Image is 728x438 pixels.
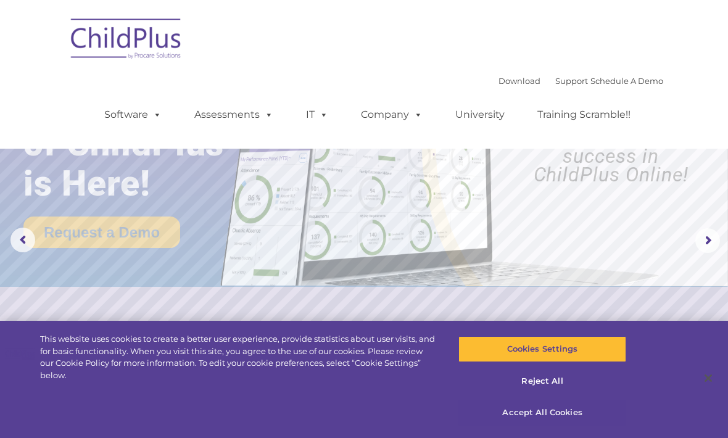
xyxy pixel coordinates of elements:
a: Download [498,76,540,86]
img: DRDP Assessment in ChildPlus [77,109,268,202]
a: Software [92,102,174,127]
a: Schedule A Demo [590,76,663,86]
rs-layer: Program management software combined with child development assessments in ONE POWERFUL system! T... [77,209,310,268]
a: Training Scramble!! [525,102,643,127]
font: | [498,76,663,86]
button: Cookies Settings [458,336,626,362]
a: Support [555,76,588,86]
img: ChildPlus by Procare Solutions [65,10,188,72]
a: IT [294,102,341,127]
button: Close [695,365,722,392]
a: University [443,102,517,127]
button: Reject All [458,368,626,394]
a: Assessments [182,102,286,127]
a: Company [349,102,435,127]
button: Accept All Cookies [458,400,626,426]
div: This website uses cookies to create a better user experience, provide statistics about user visit... [40,333,437,381]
